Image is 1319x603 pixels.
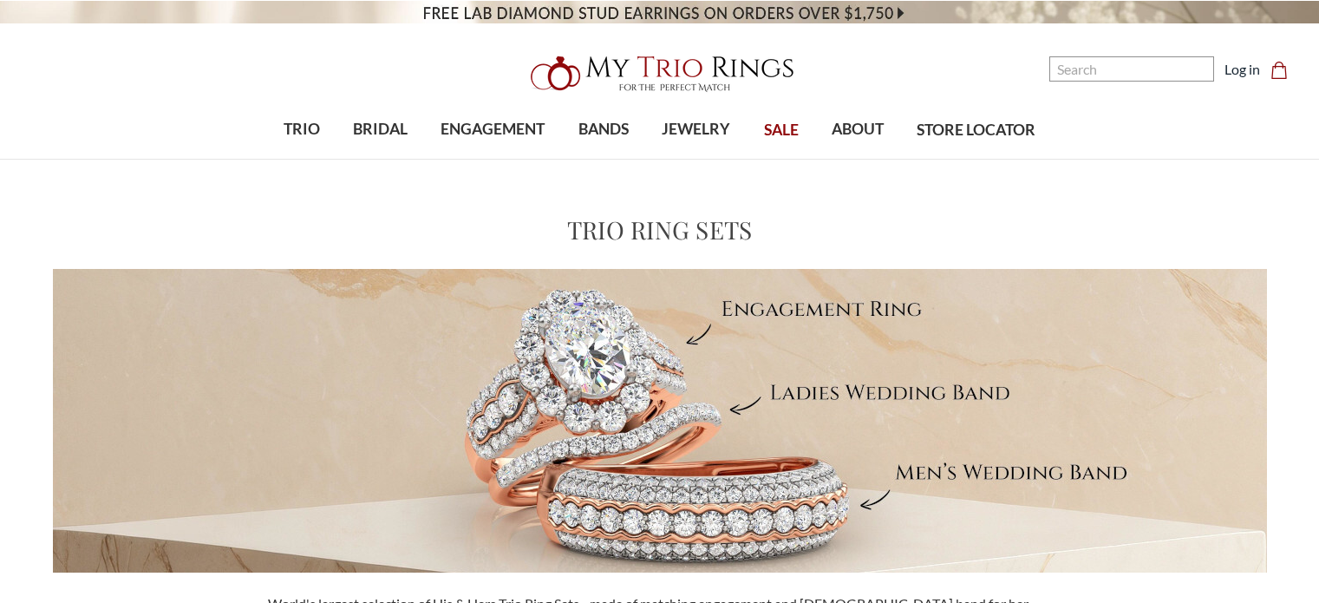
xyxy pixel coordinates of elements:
[353,118,408,141] span: BRIDAL
[441,118,545,141] span: ENGAGEMENT
[382,46,937,102] a: My Trio Rings
[1270,59,1298,80] a: Cart with 0 items
[595,158,612,160] button: submenu toggle
[1270,62,1288,79] svg: cart.cart_preview
[293,158,310,160] button: submenu toggle
[815,102,900,158] a: ABOUT
[578,118,629,141] span: BANDS
[372,158,389,160] button: submenu toggle
[1049,56,1214,82] input: Search
[336,102,424,158] a: BRIDAL
[484,158,501,160] button: submenu toggle
[1224,59,1260,80] a: Log in
[849,158,866,160] button: submenu toggle
[662,118,730,141] span: JEWELRY
[917,119,1035,141] span: STORE LOCATOR
[284,118,320,141] span: TRIO
[521,46,799,102] img: My Trio Rings
[645,102,747,158] a: JEWELRY
[832,118,884,141] span: ABOUT
[53,269,1267,573] img: Meet Your Perfect Match MyTrioRings
[688,158,705,160] button: submenu toggle
[562,102,645,158] a: BANDS
[567,212,753,248] h1: Trio Ring Sets
[424,102,561,158] a: ENGAGEMENT
[900,102,1052,159] a: STORE LOCATOR
[764,119,799,141] span: SALE
[747,102,814,159] a: SALE
[267,102,336,158] a: TRIO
